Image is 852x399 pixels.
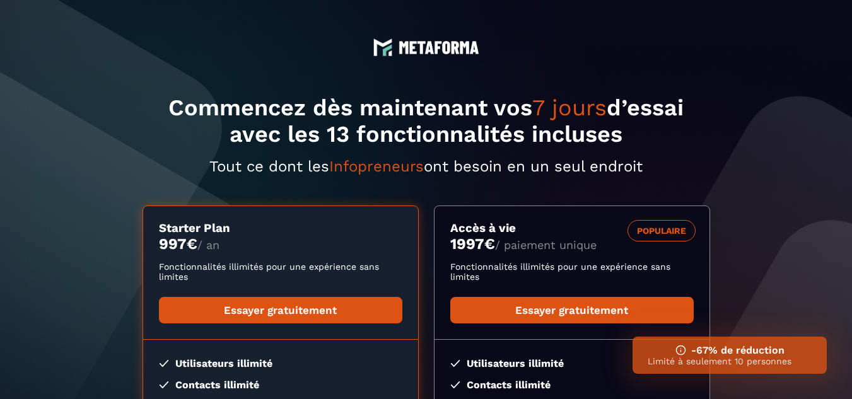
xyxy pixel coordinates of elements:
[197,238,219,252] span: / an
[143,158,710,175] p: Tout ce dont les ont besoin en un seul endroit
[450,235,495,253] money: 1997
[450,262,694,282] p: Fonctionnalités illimités pour une expérience sans limites
[675,345,686,356] img: ifno
[159,297,402,323] a: Essayer gratuitement
[159,381,169,388] img: checked
[495,238,597,252] span: / paiement unique
[450,360,460,367] img: checked
[159,360,169,367] img: checked
[159,262,402,282] p: Fonctionnalités illimités pour une expérience sans limites
[648,344,812,356] h3: -67% de réduction
[532,95,607,121] span: 7 jours
[159,235,197,253] money: 997
[187,235,197,253] currency: €
[450,357,694,369] li: Utilisateurs illimité
[373,38,392,57] img: logo
[450,381,460,388] img: checked
[399,41,479,54] img: logo
[143,95,710,147] h1: Commencez dès maintenant vos d’essai avec les 13 fonctionnalités incluses
[159,221,402,235] h3: Starter Plan
[159,357,402,369] li: Utilisateurs illimité
[627,220,696,241] div: POPULAIRE
[450,297,694,323] a: Essayer gratuitement
[648,356,812,366] p: Limité à seulement 10 personnes
[159,379,402,391] li: Contacts illimité
[450,379,694,391] li: Contacts illimité
[450,221,694,235] h3: Accès à vie
[329,158,424,175] span: Infopreneurs
[484,235,495,253] currency: €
